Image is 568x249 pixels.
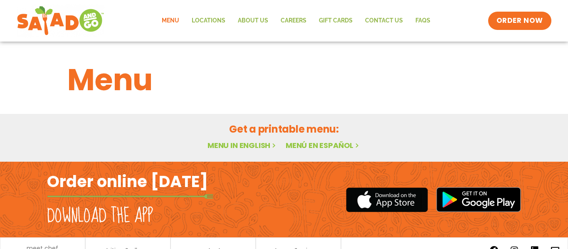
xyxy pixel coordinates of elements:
a: GIFT CARDS [313,11,359,30]
img: google_play [436,187,521,212]
a: Contact Us [359,11,409,30]
img: new-SAG-logo-768×292 [17,4,104,37]
a: FAQs [409,11,437,30]
a: Menu in English [207,140,277,150]
h2: Order online [DATE] [47,171,208,192]
a: Menu [156,11,185,30]
a: About Us [232,11,274,30]
img: fork [47,194,213,199]
a: Menú en español [286,140,361,150]
h2: Get a printable menu: [67,122,501,136]
nav: Menu [156,11,437,30]
a: Careers [274,11,313,30]
h2: Download the app [47,205,153,228]
img: appstore [346,186,428,213]
h1: Menu [67,57,501,102]
a: ORDER NOW [488,12,551,30]
span: ORDER NOW [496,16,543,26]
a: Locations [185,11,232,30]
